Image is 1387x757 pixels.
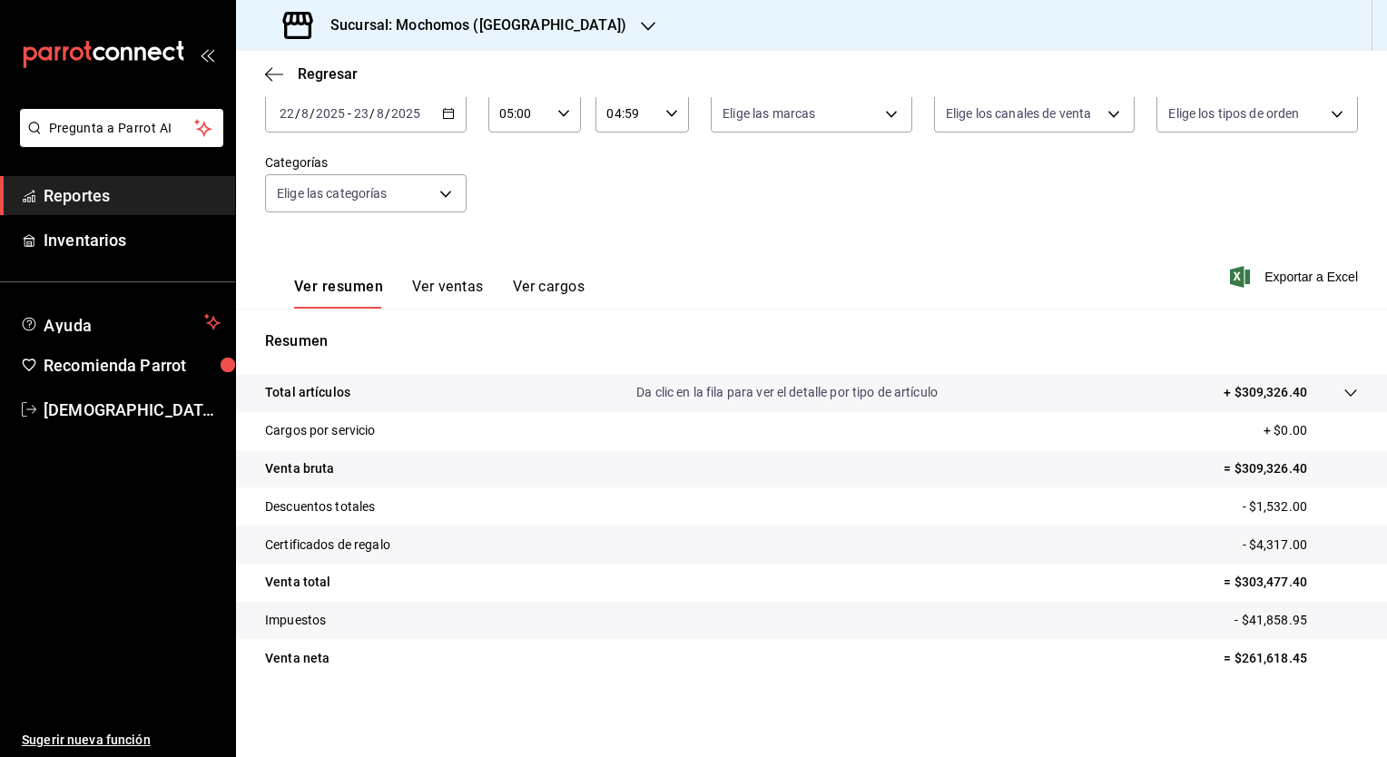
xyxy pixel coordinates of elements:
p: Certificados de regalo [265,536,390,555]
span: Recomienda Parrot [44,353,221,378]
span: Elige las marcas [723,104,815,123]
button: Ver cargos [513,278,585,309]
span: Elige las categorías [277,184,388,202]
button: Regresar [265,65,358,83]
span: / [385,106,390,121]
p: Venta total [265,573,330,592]
span: Inventarios [44,228,221,252]
p: + $0.00 [1264,421,1358,440]
span: - [348,106,351,121]
input: -- [279,106,295,121]
p: Total artículos [265,383,350,402]
p: Venta bruta [265,459,334,478]
span: Pregunta a Parrot AI [49,119,195,138]
span: Sugerir nueva función [22,731,221,750]
label: Categorías [265,156,467,169]
span: Regresar [298,65,358,83]
span: Ayuda [44,311,197,333]
a: Pregunta a Parrot AI [13,132,223,151]
p: - $1,532.00 [1243,497,1358,516]
span: / [295,106,300,121]
input: -- [376,106,385,121]
p: - $4,317.00 [1243,536,1358,555]
input: -- [353,106,369,121]
p: = $309,326.40 [1224,459,1358,478]
div: navigation tabs [294,278,585,309]
span: / [310,106,315,121]
p: + $309,326.40 [1224,383,1307,402]
span: Elige los canales de venta [946,104,1091,123]
input: -- [300,106,310,121]
p: - $41,858.95 [1235,611,1358,630]
span: [DEMOGRAPHIC_DATA][PERSON_NAME] [44,398,221,422]
button: Pregunta a Parrot AI [20,109,223,147]
button: Exportar a Excel [1234,266,1358,288]
p: Resumen [265,330,1358,352]
p: = $261,618.45 [1224,649,1358,668]
p: Cargos por servicio [265,421,376,440]
p: Venta neta [265,649,330,668]
button: open_drawer_menu [200,47,214,62]
p: Impuestos [265,611,326,630]
span: Elige los tipos de orden [1168,104,1299,123]
p: Da clic en la fila para ver el detalle por tipo de artículo [636,383,938,402]
p: Descuentos totales [265,497,375,516]
button: Ver resumen [294,278,383,309]
h3: Sucursal: Mochomos ([GEOGRAPHIC_DATA]) [316,15,626,36]
input: ---- [315,106,346,121]
button: Ver ventas [412,278,484,309]
span: Reportes [44,183,221,208]
span: / [369,106,375,121]
input: ---- [390,106,421,121]
p: = $303,477.40 [1224,573,1358,592]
